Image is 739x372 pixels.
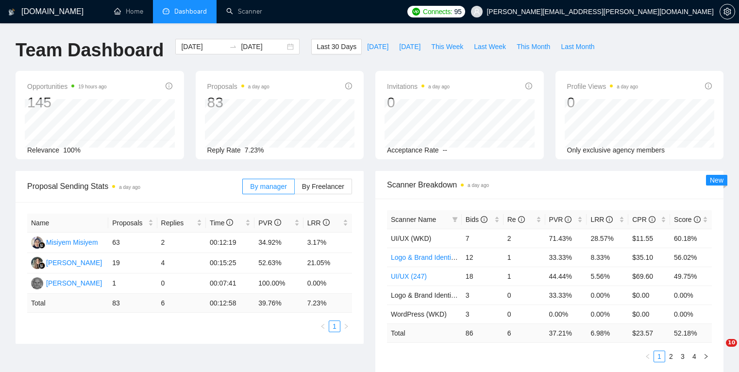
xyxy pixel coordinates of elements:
span: By manager [250,183,286,190]
span: info-circle [606,216,613,223]
span: Time [210,219,233,227]
span: swap-right [229,43,237,51]
div: 0 [567,93,638,112]
td: 1 [108,273,157,294]
span: Last Week [474,41,506,52]
td: 0.00% [587,304,628,323]
span: New [710,176,723,184]
span: info-circle [345,83,352,89]
td: 86 [462,323,504,342]
td: 0.00% [545,304,587,323]
td: $0.00 [628,286,670,304]
td: 0.00% [303,273,352,294]
a: MMMisiyem Misiyem [31,238,98,246]
td: 1 [504,248,545,267]
a: homeHome [114,7,143,16]
span: 7.23% [245,146,264,154]
span: right [343,323,349,329]
td: 33.33% [545,286,587,304]
h1: Team Dashboard [16,39,164,62]
a: UI/UX (247) [391,272,427,280]
th: Replies [157,214,206,233]
time: a day ago [428,84,450,89]
span: user [473,8,480,15]
a: 2 [666,351,676,362]
button: setting [720,4,735,19]
td: 00:15:25 [206,253,254,273]
a: 1 [654,351,665,362]
time: a day ago [248,84,269,89]
td: $69.60 [628,267,670,286]
span: This Week [431,41,463,52]
span: Acceptance Rate [387,146,439,154]
img: upwork-logo.png [412,8,420,16]
li: 2 [665,351,677,362]
td: 7 [462,229,504,248]
img: LK [31,257,43,269]
div: 83 [207,93,269,112]
span: This Month [517,41,550,52]
td: 12 [462,248,504,267]
button: This Week [426,39,469,54]
div: Misiyem Misiyem [46,237,98,248]
span: info-circle [565,216,571,223]
span: Scanner Name [391,216,436,223]
button: Last 30 Days [311,39,362,54]
span: Score [674,216,700,223]
a: Logo & Brand Identity (X 247) [391,254,480,261]
td: 1 [504,267,545,286]
img: gigradar-bm.png [38,242,45,249]
td: 5.56% [587,267,628,286]
a: searchScanner [226,7,262,16]
td: 19 [108,253,157,273]
img: TH [31,277,43,289]
span: info-circle [323,219,330,226]
span: info-circle [649,216,655,223]
span: [DATE] [399,41,420,52]
div: 0 [387,93,450,112]
span: -- [443,146,447,154]
span: info-circle [694,216,701,223]
span: Scanner Breakdown [387,179,712,191]
span: info-circle [481,216,487,223]
td: 3 [462,304,504,323]
span: By Freelancer [302,183,344,190]
div: [PERSON_NAME] [46,257,102,268]
span: LRR [307,219,330,227]
span: Connects: [423,6,452,17]
button: [DATE] [362,39,394,54]
td: 0 [157,273,206,294]
span: info-circle [525,83,532,89]
td: 0 [504,304,545,323]
a: 1 [329,321,340,332]
span: info-circle [518,216,525,223]
td: 0.00% [670,304,712,323]
button: right [700,351,712,362]
td: 7.23 % [303,294,352,313]
th: Name [27,214,108,233]
button: left [317,321,329,332]
li: 4 [689,351,700,362]
time: a day ago [617,84,638,89]
td: 2 [504,229,545,248]
span: setting [720,8,735,16]
td: 52.18 % [670,323,712,342]
td: $ 23.57 [628,323,670,342]
td: 33.33% [545,248,587,267]
td: 71.43% [545,229,587,248]
span: 10 [726,339,737,347]
span: UI/UX (WKD) [391,235,431,242]
span: Reply Rate [207,146,241,154]
iframe: Intercom live chat [706,339,729,362]
span: Last 30 Days [317,41,356,52]
span: Opportunities [27,81,107,92]
td: 60.18% [670,229,712,248]
span: Relevance [27,146,59,154]
td: 3.17% [303,233,352,253]
td: 0 [504,286,545,304]
td: 6 [157,294,206,313]
span: Profile Views [567,81,638,92]
td: $35.10 [628,248,670,267]
td: 00:07:41 [206,273,254,294]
